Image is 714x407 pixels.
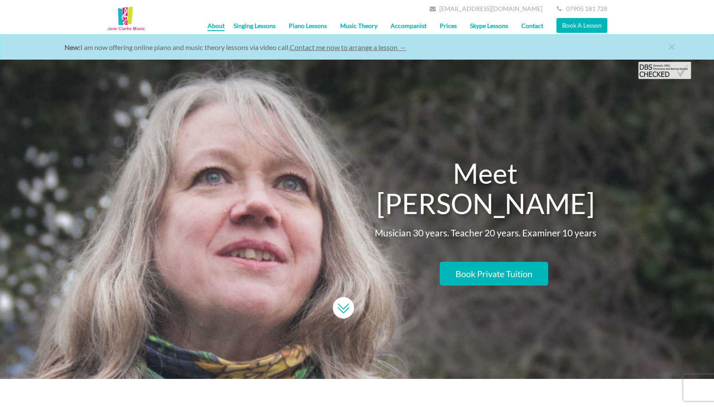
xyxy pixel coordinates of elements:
a: Contact me now to arrange a lesson → [290,43,406,51]
h2: Meet [PERSON_NAME] [364,158,607,219]
strong: New: [65,43,80,51]
p: Musician 30 years. Teacher 20 years. Examiner 10 years [364,228,607,238]
a: Singing Lessons [227,15,282,37]
img: Music Lessons Kent [107,7,146,32]
a: Prices [433,15,463,37]
a: Book Private Tuition [440,262,548,286]
a: Contact [515,15,550,37]
a: close [668,39,699,61]
img: UqJjrSAbUX4AAAAASUVORK5CYII= [333,297,354,319]
a: Music Theory [334,15,384,37]
a: Accompanist [384,15,433,37]
a: Skype Lessons [463,15,515,37]
a: Piano Lessons [282,15,334,37]
a: Book A Lesson [556,18,607,33]
a: About [208,15,225,31]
